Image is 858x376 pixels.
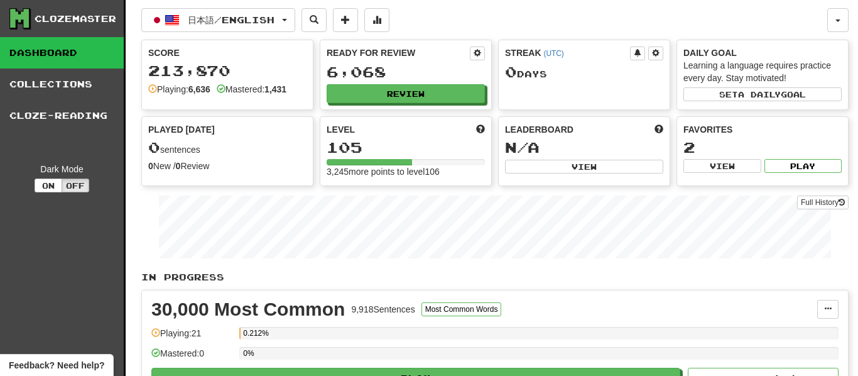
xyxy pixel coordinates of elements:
[683,159,761,173] button: View
[505,47,630,59] div: Streak
[9,163,114,175] div: Dark Mode
[188,84,210,94] strong: 6,636
[301,8,327,32] button: Search sentences
[327,64,485,80] div: 6,068
[654,123,663,136] span: This week in points, UTC
[148,47,307,59] div: Score
[188,14,274,25] span: 日本語 / English
[327,123,355,136] span: Level
[333,8,358,32] button: Add sentence to collection
[327,165,485,178] div: 3,245 more points to level 106
[9,359,104,372] span: Open feedback widget
[505,138,540,156] span: N/A
[683,140,842,155] div: 2
[141,8,295,32] button: 日本語/English
[505,64,663,80] div: Day s
[35,13,116,25] div: Clozemaster
[764,159,842,173] button: Play
[148,83,210,96] div: Playing:
[217,83,286,96] div: Mastered:
[151,300,345,319] div: 30,000 Most Common
[148,140,307,156] div: sentences
[35,179,62,192] button: On
[505,123,573,136] span: Leaderboard
[364,8,389,32] button: More stats
[351,303,415,316] div: 9,918 Sentences
[421,302,502,316] button: Most Common Words
[327,47,470,59] div: Ready for Review
[148,63,307,79] div: 213,870
[683,47,842,59] div: Daily Goal
[543,49,563,58] a: (UTC)
[327,84,485,103] button: Review
[683,123,842,136] div: Favorites
[148,123,215,136] span: Played [DATE]
[62,179,89,192] button: Off
[141,271,849,284] p: In Progress
[683,59,842,84] div: Learning a language requires practice every day. Stay motivated!
[151,327,233,348] div: Playing: 21
[148,161,153,171] strong: 0
[476,123,485,136] span: Score more points to level up
[176,161,181,171] strong: 0
[151,347,233,368] div: Mastered: 0
[264,84,286,94] strong: 1,431
[148,138,160,156] span: 0
[738,90,781,99] span: a daily
[505,63,517,80] span: 0
[797,196,849,209] a: Full History
[505,160,663,174] button: View
[148,160,307,172] div: New / Review
[683,87,842,101] button: Seta dailygoal
[327,140,485,155] div: 105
